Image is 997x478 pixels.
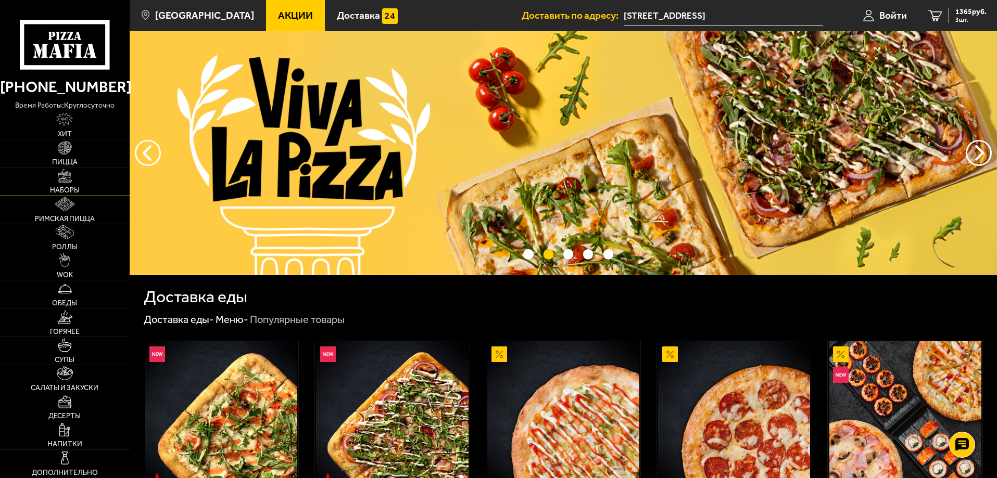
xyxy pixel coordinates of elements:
[833,346,849,362] img: Акционный
[955,17,987,23] span: 3 шт.
[135,140,161,166] button: следующий
[149,346,165,362] img: Новинка
[57,272,73,279] span: WOK
[50,187,80,194] span: Наборы
[278,10,313,20] span: Акции
[491,346,507,362] img: Акционный
[52,159,78,166] span: Пицца
[50,328,80,335] span: Горячее
[603,249,613,259] button: точки переключения
[144,289,247,305] h1: Доставка еды
[35,215,95,223] span: Римская пицца
[833,367,849,383] img: Новинка
[58,131,72,138] span: Хит
[879,10,907,20] span: Войти
[144,313,214,326] a: Доставка еды-
[48,412,81,420] span: Десерты
[216,313,248,326] a: Меню-
[155,10,254,20] span: [GEOGRAPHIC_DATA]
[966,140,992,166] button: предыдущий
[32,469,98,476] span: Дополнительно
[662,346,678,362] img: Акционный
[563,249,573,259] button: точки переключения
[955,8,987,16] span: 1365 руб.
[337,10,380,20] span: Доставка
[544,249,553,259] button: точки переключения
[31,384,98,392] span: Салаты и закуски
[250,313,345,327] div: Популярные товары
[583,249,593,259] button: точки переключения
[52,243,78,251] span: Роллы
[522,10,624,20] span: Доставить по адресу:
[523,249,533,259] button: точки переключения
[52,300,77,307] span: Обеды
[47,441,82,448] span: Напитки
[382,8,398,24] img: 15daf4d41897b9f0e9f617042186c801.svg
[55,356,74,364] span: Супы
[320,346,336,362] img: Новинка
[624,6,823,25] input: Ваш адрес доставки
